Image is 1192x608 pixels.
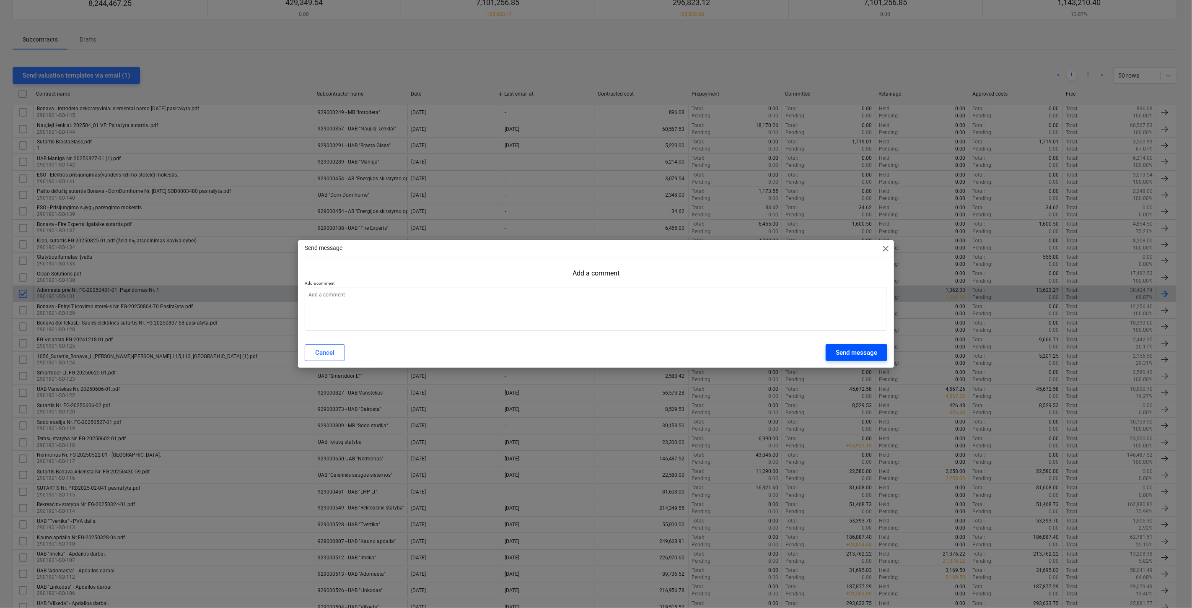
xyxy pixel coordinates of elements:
span: close [881,244,891,254]
div: Add a comment [573,269,619,277]
iframe: Chat Widget [1150,568,1192,608]
button: Cancel [305,344,345,361]
p: Add a comment [305,281,887,288]
div: Cancel [315,347,334,358]
p: Send message [305,244,342,252]
div: Send message [836,347,877,358]
button: Send message [826,344,887,361]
